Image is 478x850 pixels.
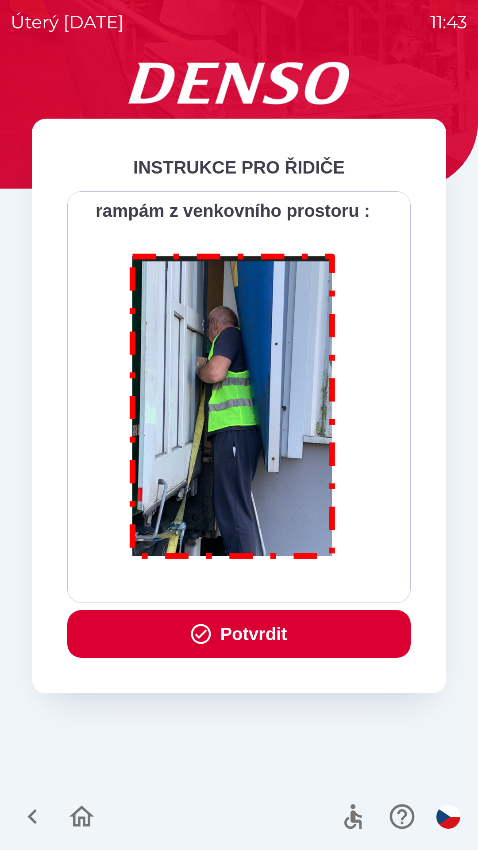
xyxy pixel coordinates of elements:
[67,610,411,658] button: Potvrdit
[430,9,467,35] p: 11:43
[436,805,460,829] img: cs flag
[67,154,411,181] div: INSTRUKCE PRO ŘIDIČE
[119,242,346,567] img: M8MNayrTL6gAAAABJRU5ErkJggg==
[32,62,446,104] img: Logo
[11,9,124,35] p: úterý [DATE]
